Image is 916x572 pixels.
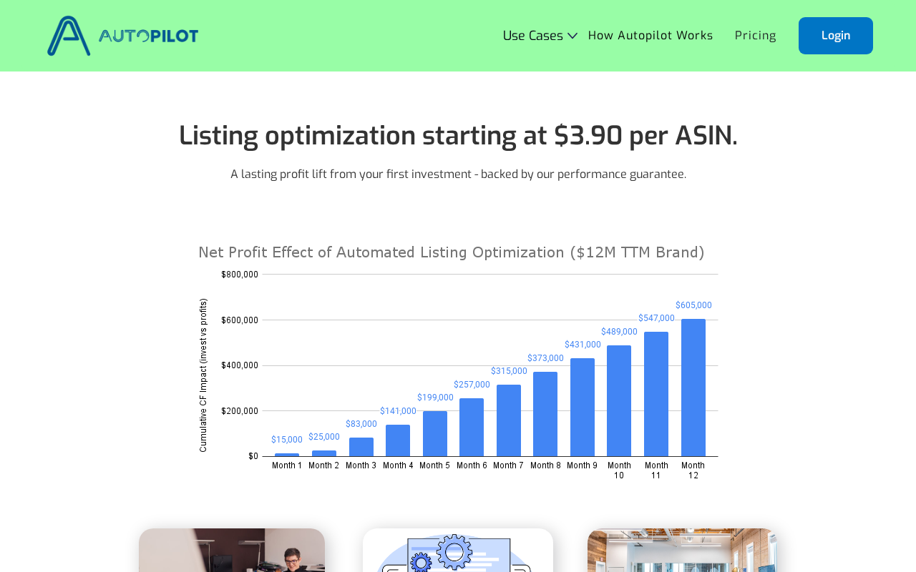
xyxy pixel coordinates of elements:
[578,22,724,49] a: How Autopilot Works
[179,119,738,153] span: Listing optimization starting at $3.90 per ASIN.
[503,29,563,43] div: Use Cases
[230,166,686,183] p: A lasting profit lift from your first investment - backed by our performance guarantee.
[724,22,787,49] a: Pricing
[799,17,873,54] a: Login
[567,32,578,39] img: Icon Rounded Chevron Dark - BRIX Templates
